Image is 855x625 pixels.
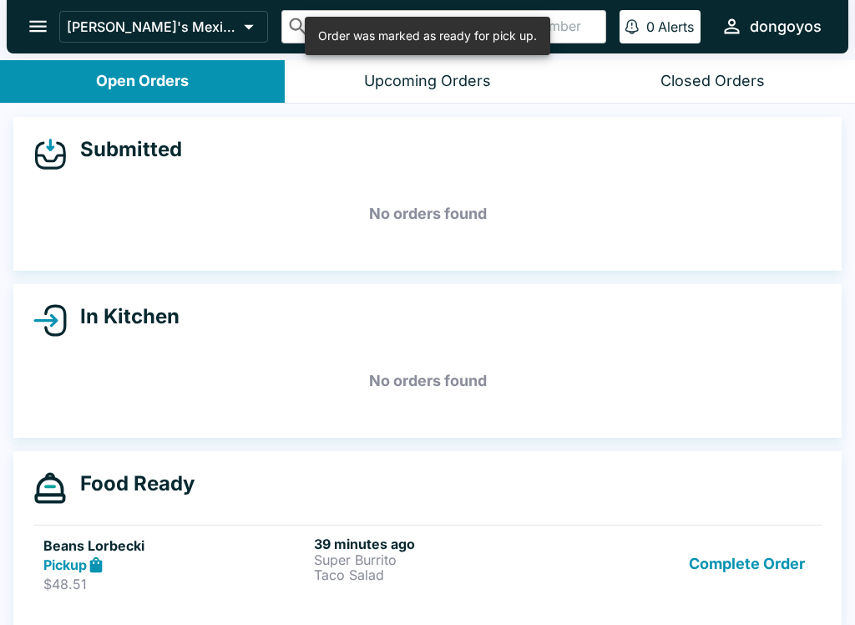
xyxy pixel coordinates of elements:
[364,72,491,91] div: Upcoming Orders
[314,552,578,567] p: Super Burrito
[43,576,307,592] p: $48.51
[714,8,828,44] button: dongoyos
[96,72,189,91] div: Open Orders
[314,536,578,552] h6: 39 minutes ago
[33,351,822,411] h5: No orders found
[646,18,655,35] p: 0
[17,5,59,48] button: open drawer
[67,304,180,329] h4: In Kitchen
[67,137,182,162] h4: Submitted
[33,525,822,603] a: Beans LorbeckiPickup$48.5139 minutes agoSuper BurritoTaco SaladComplete Order
[43,556,87,573] strong: Pickup
[682,536,812,593] button: Complete Order
[67,18,237,35] p: [PERSON_NAME]'s Mexican Food
[43,536,307,556] h5: Beans Lorbecki
[67,471,195,496] h4: Food Ready
[750,17,822,37] div: dongoyos
[318,22,537,50] div: Order was marked as ready for pick up.
[658,18,694,35] p: Alerts
[314,567,578,582] p: Taco Salad
[33,184,822,244] h5: No orders found
[59,11,268,43] button: [PERSON_NAME]'s Mexican Food
[660,72,765,91] div: Closed Orders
